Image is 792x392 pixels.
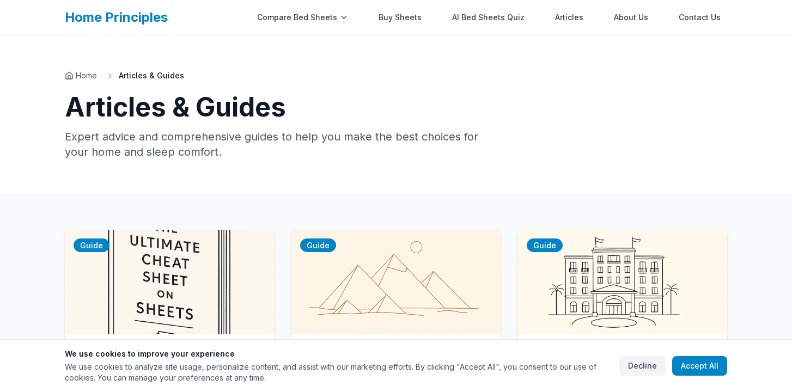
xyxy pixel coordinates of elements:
div: Compare Bed Sheets [251,7,355,28]
a: Contact Us [672,7,727,28]
img: A to Z: All You Need to Know About Sheets [65,230,274,334]
p: We use cookies to analyze site usage, personalize content, and assist with our marketing efforts.... [65,362,611,383]
a: AI Bed Sheets Quiz [446,7,531,28]
h1: Articles & Guides [65,94,727,120]
nav: Breadcrumb [65,70,727,81]
button: Accept All [672,356,727,376]
h3: We use cookies to improve your experience [65,348,611,359]
a: Buy Sheets [372,7,428,28]
a: Home Principles [65,9,168,25]
a: Articles [549,7,590,28]
a: Home [65,70,97,81]
p: Expert advice and comprehensive guides to help you make the best choices for your home and sleep ... [65,129,483,160]
img: What Is 'Egyptian Cotton' — and Do You Want It? [291,230,501,334]
span: Guide [74,238,109,252]
img: Cheat Sheet: How to Choose Luxury-Hotel Sheets [518,230,727,334]
span: Guide [527,238,563,252]
button: Decline [619,356,666,376]
span: Articles & Guides [119,70,184,81]
span: Guide [300,238,336,252]
a: About Us [607,7,655,28]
